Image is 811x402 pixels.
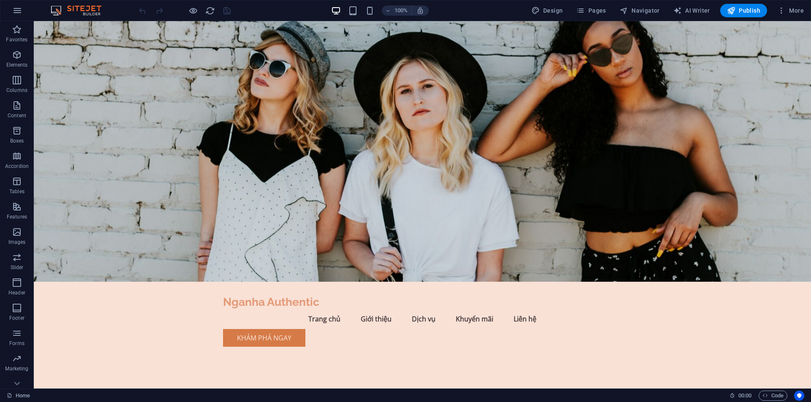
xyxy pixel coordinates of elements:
[720,4,767,17] button: Publish
[8,239,26,246] p: Images
[620,6,660,15] span: Navigator
[7,391,30,401] a: Click to cancel selection. Double-click to open Pages
[10,138,24,144] p: Boxes
[576,6,606,15] span: Pages
[774,4,807,17] button: More
[9,315,24,321] p: Footer
[5,365,28,372] p: Marketing
[205,5,215,16] button: reload
[670,4,713,17] button: AI Writer
[11,264,24,271] p: Slider
[8,112,26,119] p: Content
[616,4,663,17] button: Navigator
[727,6,760,15] span: Publish
[759,391,787,401] button: Code
[777,6,804,15] span: More
[416,7,424,14] i: On resize automatically adjust zoom level to fit chosen device.
[528,4,566,17] button: Design
[9,188,24,195] p: Tables
[794,391,804,401] button: Usercentrics
[382,5,412,16] button: 100%
[6,36,27,43] p: Favorites
[8,289,25,296] p: Header
[573,4,609,17] button: Pages
[6,62,28,68] p: Elements
[531,6,563,15] span: Design
[188,5,198,16] button: Click here to leave preview mode and continue editing
[6,87,27,94] p: Columns
[744,392,746,399] span: :
[762,391,784,401] span: Code
[395,5,408,16] h6: 100%
[49,5,112,16] img: Editor Logo
[205,6,215,16] i: Reload page
[7,213,27,220] p: Features
[5,163,29,170] p: Accordion
[673,6,710,15] span: AI Writer
[9,340,24,347] p: Forms
[729,391,752,401] h6: Session time
[738,391,751,401] span: 00 00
